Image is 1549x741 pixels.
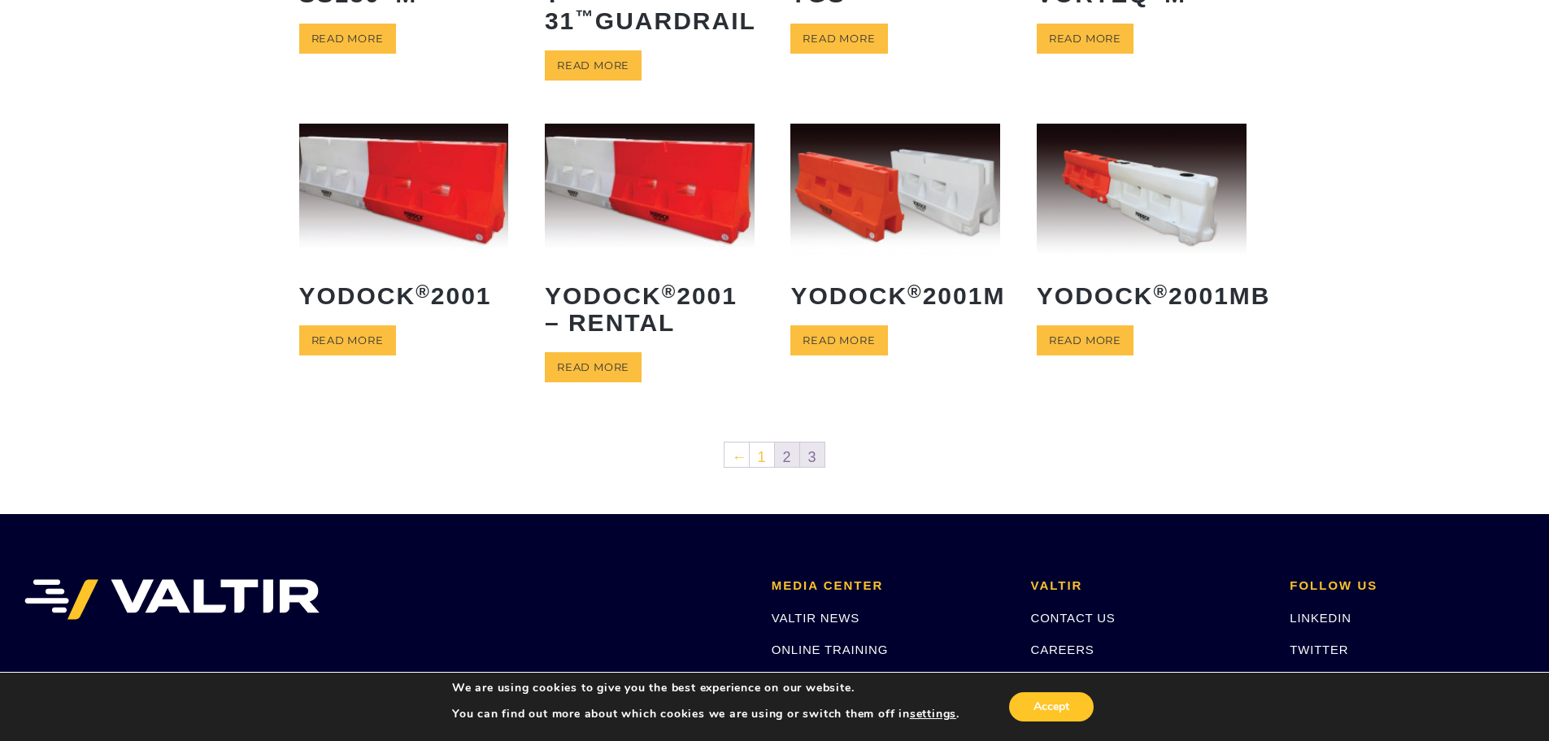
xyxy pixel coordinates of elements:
[1037,24,1133,54] a: Read more about “VORTEQ® M”
[545,270,755,348] h2: Yodock 2001 – Rental
[1290,579,1525,593] h2: FOLLOW US
[575,7,595,27] sup: ™
[775,442,799,467] a: 2
[299,24,396,54] a: Read more about “SS180® M”
[545,352,642,382] a: Read more about “Yodock® 2001 - Rental”
[24,579,320,620] img: VALTIR
[772,611,859,625] a: VALTIR NEWS
[452,681,959,695] p: We are using cookies to give you the best experience on our website.
[1037,325,1133,355] a: Read more about “Yodock® 2001MB”
[790,325,887,355] a: Read more about “Yodock® 2001M”
[299,441,1251,473] nav: Product Pagination
[1037,124,1247,320] a: Yodock®2001MB
[790,124,1000,320] a: Yodock®2001M
[545,124,755,255] img: Yodock 2001 Water Filled Barrier and Barricade
[1031,611,1116,625] a: CONTACT US
[772,579,1007,593] h2: MEDIA CENTER
[299,325,396,355] a: Read more about “Yodock® 2001”
[299,124,509,320] a: Yodock®2001
[907,281,923,302] sup: ®
[790,24,887,54] a: Read more about “TGS™”
[299,270,509,321] h2: Yodock 2001
[910,707,956,721] button: settings
[800,442,825,467] span: 3
[416,281,431,302] sup: ®
[1009,692,1094,721] button: Accept
[452,707,959,721] p: You can find out more about which cookies we are using or switch them off in .
[545,124,755,347] a: Yodock®2001 – Rental
[1031,579,1266,593] h2: VALTIR
[1031,643,1094,656] a: CAREERS
[790,270,1000,321] h2: Yodock 2001M
[1290,611,1351,625] a: LINKEDIN
[1154,281,1169,302] sup: ®
[545,50,642,81] a: Read more about “T-31™ Guardrail”
[299,124,509,255] img: Yodock 2001 Water Filled Barrier and Barricade
[772,643,888,656] a: ONLINE TRAINING
[1290,643,1348,656] a: TWITTER
[1037,270,1247,321] h2: Yodock 2001MB
[662,281,677,302] sup: ®
[724,442,749,467] a: ←
[750,442,774,467] a: 1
